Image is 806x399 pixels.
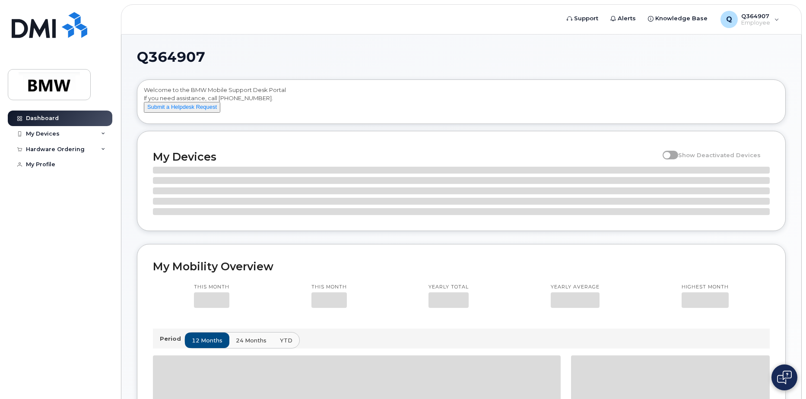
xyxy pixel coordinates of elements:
span: Show Deactivated Devices [678,152,761,158]
p: Yearly total [428,284,469,291]
p: This month [194,284,229,291]
p: Yearly average [551,284,600,291]
a: Submit a Helpdesk Request [144,103,220,110]
p: Highest month [682,284,729,291]
img: Open chat [777,370,792,384]
div: Welcome to the BMW Mobile Support Desk Portal If you need assistance, call [PHONE_NUMBER]. [144,86,779,120]
button: Submit a Helpdesk Request [144,102,220,113]
input: Show Deactivated Devices [663,147,670,154]
span: 24 months [236,336,267,345]
span: YTD [280,336,292,345]
span: Q364907 [137,51,205,63]
p: This month [311,284,347,291]
h2: My Devices [153,150,658,163]
h2: My Mobility Overview [153,260,770,273]
p: Period [160,335,184,343]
